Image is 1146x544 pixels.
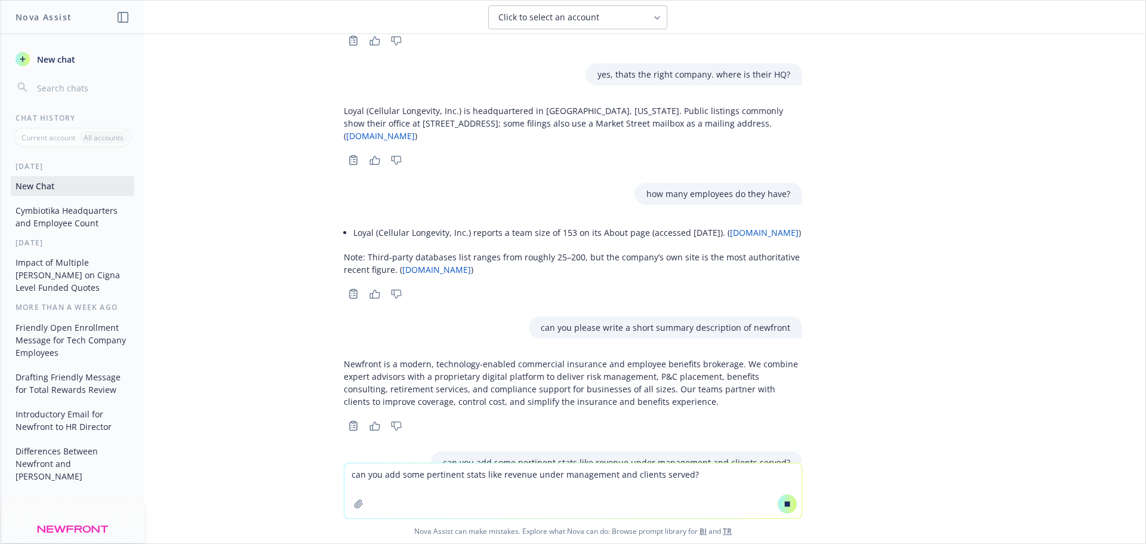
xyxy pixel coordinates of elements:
p: All accounts [84,133,124,143]
button: Thumbs down [387,152,406,168]
svg: Copy to clipboard [348,155,359,165]
div: [DATE] [1,238,144,248]
p: can you add some pertinent stats like revenue under management and clients served? [443,456,790,469]
button: Thumbs down [387,417,406,434]
p: Newfront is a modern, technology-enabled commercial insurance and employee benefits brokerage. We... [344,358,802,408]
p: how many employees do they have? [646,188,790,200]
a: [DOMAIN_NAME] [346,130,415,142]
button: Click to select an account [488,5,667,29]
h1: Nova Assist [16,11,72,23]
button: Impact of Multiple [PERSON_NAME] on Cigna Level Funded Quotes [11,253,134,297]
svg: Copy to clipboard [348,288,359,299]
div: More than a week ago [1,302,144,312]
p: Note: Third‑party databases list ranges from roughly 25–200, but the company’s own site is the mo... [344,251,802,276]
div: [DATE] [1,161,144,171]
button: Thumbs down [387,32,406,49]
button: Introductory Email for Newfront to HR Director [11,404,134,437]
a: [DOMAIN_NAME] [402,264,471,275]
a: TR [723,526,732,536]
svg: Copy to clipboard [348,35,359,46]
div: Chat History [1,113,144,123]
a: [DOMAIN_NAME] [730,227,799,238]
p: can you please write a short summary description of newfront [541,321,790,334]
p: Loyal (Cellular Longevity, Inc.) is headquartered in [GEOGRAPHIC_DATA], [US_STATE]. Public listin... [344,105,802,142]
button: Friendly Open Enrollment Message for Tech Company Employees [11,318,134,362]
button: Differences Between Newfront and [PERSON_NAME] [11,441,134,486]
button: Cymbiotika Headquarters and Employee Count [11,201,134,233]
span: Click to select an account [498,11,599,23]
p: yes, thats the right company. where is their HQ? [597,68,790,81]
button: Thumbs down [387,285,406,302]
span: Nova Assist can make mistakes. Explore what Nova can do: Browse prompt library for and [5,519,1141,543]
a: BI [700,526,707,536]
button: Drafting Friendly Message for Total Rewards Review [11,367,134,399]
input: Search chats [35,79,130,96]
span: New chat [35,53,75,66]
li: Loyal (Cellular Longevity, Inc.) reports a team size of 153 on its About page (accessed [DATE]). ( ) [353,224,802,241]
svg: Copy to clipboard [348,420,359,431]
button: New chat [11,48,134,70]
p: Current account [21,133,75,143]
button: New Chat [11,176,134,196]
